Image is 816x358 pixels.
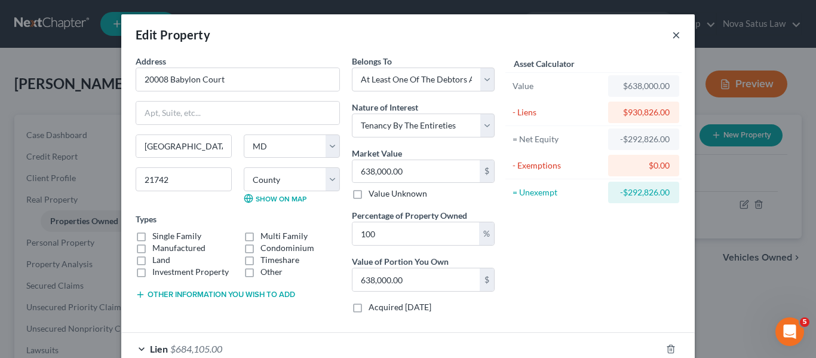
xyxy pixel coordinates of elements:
[152,242,205,254] label: Manufactured
[352,101,418,114] label: Nature of Interest
[618,160,670,172] div: $0.00
[136,26,210,43] div: Edit Property
[152,230,201,242] label: Single Family
[136,68,339,91] input: Enter address...
[152,254,170,266] label: Land
[513,160,603,172] div: - Exemptions
[369,301,431,313] label: Acquired [DATE]
[152,266,229,278] label: Investment Property
[513,106,603,118] div: - Liens
[618,133,670,145] div: -$292,826.00
[672,27,680,42] button: ×
[514,57,575,70] label: Asset Calculator
[352,160,480,183] input: 0.00
[369,188,427,200] label: Value Unknown
[352,147,402,160] label: Market Value
[513,186,603,198] div: = Unexempt
[800,317,809,327] span: 5
[136,167,232,191] input: Enter zip...
[513,80,603,92] div: Value
[136,213,157,225] label: Types
[260,266,283,278] label: Other
[618,80,670,92] div: $638,000.00
[260,230,308,242] label: Multi Family
[775,317,804,346] iframe: Intercom live chat
[136,56,166,66] span: Address
[244,194,306,203] a: Show on Map
[352,255,449,268] label: Value of Portion You Own
[479,222,494,245] div: %
[618,186,670,198] div: -$292,826.00
[136,135,231,158] input: Enter city...
[352,209,467,222] label: Percentage of Property Owned
[480,160,494,183] div: $
[352,268,480,291] input: 0.00
[170,343,222,354] span: $684,105.00
[352,222,479,245] input: 0.00
[136,290,295,299] button: Other information you wish to add
[150,343,168,354] span: Lien
[352,56,392,66] span: Belongs To
[260,254,299,266] label: Timeshare
[136,102,339,124] input: Apt, Suite, etc...
[480,268,494,291] div: $
[618,106,670,118] div: $930,826.00
[513,133,603,145] div: = Net Equity
[260,242,314,254] label: Condominium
